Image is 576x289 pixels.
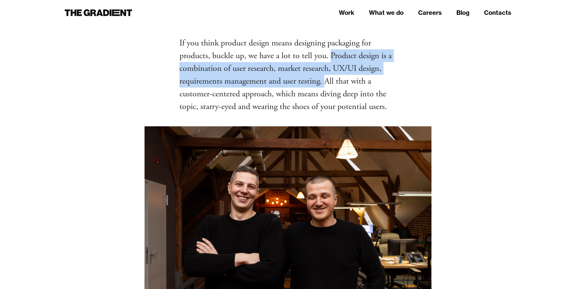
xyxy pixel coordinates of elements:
a: Blog [456,8,469,17]
a: Work [339,8,354,17]
p: If you think product design means designing packaging for products, buckle up, we have a lot to t... [179,37,397,113]
a: Careers [418,8,442,17]
a: What we do [369,8,404,17]
a: Contacts [484,8,511,17]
